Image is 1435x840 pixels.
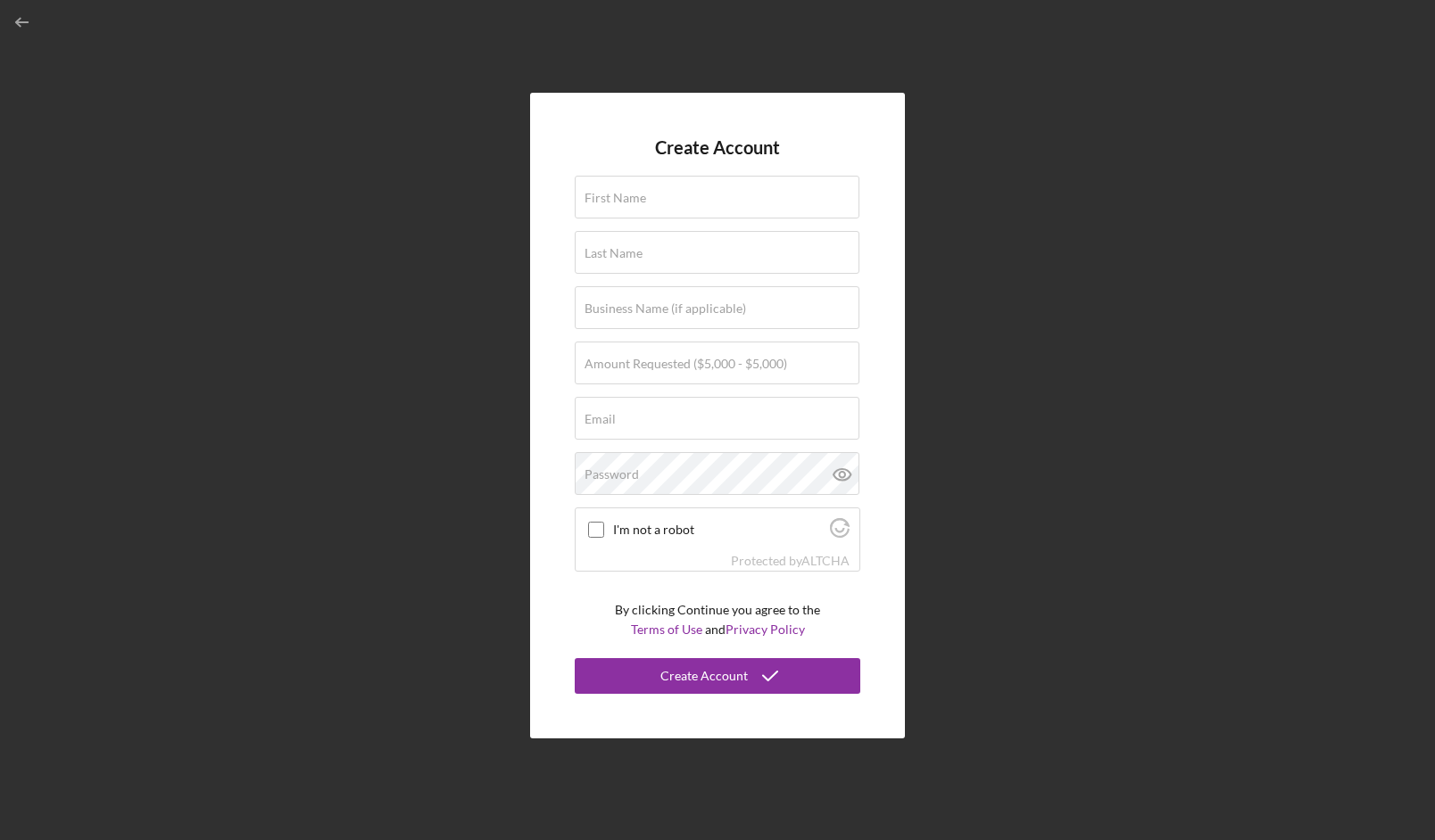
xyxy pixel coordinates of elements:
button: Create Account [575,658,860,694]
label: I'm not a robot [613,523,825,537]
a: Privacy Policy [726,622,805,637]
div: Create Account [660,658,748,694]
label: Email [585,412,616,426]
label: Last Name [585,246,643,260]
div: Protected by [731,554,850,568]
a: Terms of Use [631,622,702,637]
label: Business Name (if applicable) [585,301,746,316]
a: Visit Altcha.org [830,525,850,540]
p: By clicking Continue you agree to the and [615,600,820,640]
label: Password [585,467,639,482]
label: Amount Requested ($5,000 - $5,000) [585,357,787,371]
a: Visit Altcha.org [801,553,850,568]
h4: Create Account [655,137,780,158]
label: First Name [585,191,646,205]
